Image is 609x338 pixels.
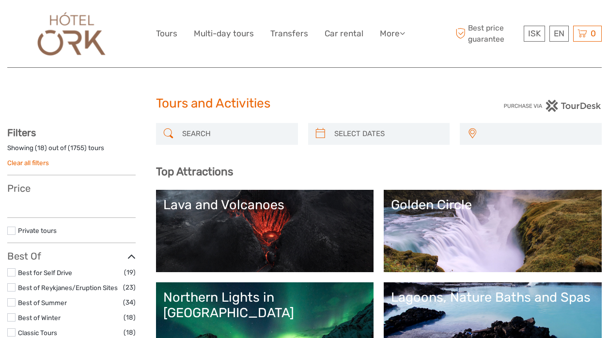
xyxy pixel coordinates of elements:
input: SELECT DATES [330,125,445,142]
span: (19) [124,267,136,278]
a: Private tours [18,227,57,234]
span: ISK [528,29,541,38]
a: Golden Circle [391,197,594,265]
a: Best of Summer [18,299,67,307]
h3: Price [7,183,136,194]
span: 0 [589,29,597,38]
img: Our services [32,7,110,60]
img: PurchaseViaTourDesk.png [503,100,602,112]
div: Lava and Volcanoes [163,197,367,213]
span: (18) [124,327,136,338]
label: 1755 [70,143,84,153]
div: EN [549,26,569,42]
div: Lagoons, Nature Baths and Spas [391,290,594,305]
div: Northern Lights in [GEOGRAPHIC_DATA] [163,290,367,321]
a: Lava and Volcanoes [163,197,367,265]
a: Transfers [270,27,308,41]
span: (34) [123,297,136,308]
a: Best of Winter [18,314,61,322]
a: Multi-day tours [194,27,254,41]
a: Tours [156,27,177,41]
span: (23) [123,282,136,293]
label: 18 [37,143,45,153]
a: Best of Reykjanes/Eruption Sites [18,284,118,292]
b: Top Attractions [156,165,233,178]
span: (18) [124,312,136,323]
input: SEARCH [178,125,293,142]
a: Classic Tours [18,329,57,337]
div: Golden Circle [391,197,594,213]
h1: Tours and Activities [156,96,453,111]
h3: Best Of [7,250,136,262]
a: Best for Self Drive [18,269,72,277]
strong: Filters [7,127,36,138]
a: Clear all filters [7,159,49,167]
a: More [380,27,405,41]
div: Showing ( ) out of ( ) tours [7,143,136,158]
span: Best price guarantee [453,23,521,44]
a: Car rental [325,27,363,41]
